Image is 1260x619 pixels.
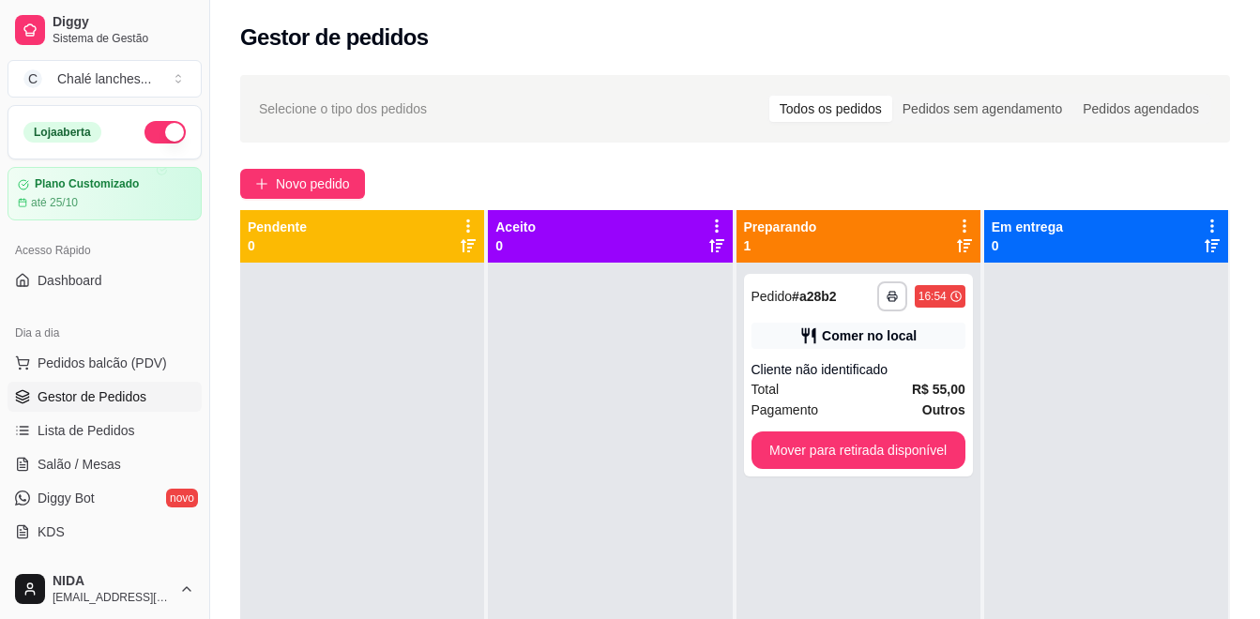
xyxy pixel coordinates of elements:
[751,360,965,379] div: Cliente não identificado
[495,236,536,255] p: 0
[38,387,146,406] span: Gestor de Pedidos
[259,98,427,119] span: Selecione o tipo dos pedidos
[992,218,1063,236] p: Em entrega
[792,289,837,304] strong: # a28b2
[8,483,202,513] a: Diggy Botnovo
[53,573,172,590] span: NIDA
[248,218,307,236] p: Pendente
[240,23,429,53] h2: Gestor de pedidos
[744,218,817,236] p: Preparando
[8,415,202,445] a: Lista de Pedidos
[922,402,965,417] strong: Outros
[248,236,307,255] p: 0
[769,96,892,122] div: Todos os pedidos
[8,517,202,547] a: KDS
[8,265,202,295] a: Dashboard
[751,431,965,469] button: Mover para retirada disponível
[144,121,186,143] button: Alterar Status
[240,169,365,199] button: Novo pedido
[53,31,194,46] span: Sistema de Gestão
[38,489,95,507] span: Diggy Bot
[35,177,139,191] article: Plano Customizado
[8,318,202,348] div: Dia a dia
[57,69,151,88] div: Chalé lanches ...
[23,122,101,143] div: Loja aberta
[38,271,102,290] span: Dashboard
[822,326,917,345] div: Comer no local
[8,382,202,412] a: Gestor de Pedidos
[744,236,817,255] p: 1
[23,69,42,88] span: C
[918,289,947,304] div: 16:54
[255,177,268,190] span: plus
[8,566,202,611] button: NIDA[EMAIL_ADDRESS][DOMAIN_NAME]
[8,449,202,479] a: Salão / Mesas
[912,382,965,397] strong: R$ 55,00
[38,354,167,372] span: Pedidos balcão (PDV)
[751,289,793,304] span: Pedido
[8,235,202,265] div: Acesso Rápido
[31,195,78,210] article: até 25/10
[38,455,121,474] span: Salão / Mesas
[751,379,780,400] span: Total
[276,174,350,194] span: Novo pedido
[38,421,135,440] span: Lista de Pedidos
[8,348,202,378] button: Pedidos balcão (PDV)
[8,8,202,53] a: DiggySistema de Gestão
[992,236,1063,255] p: 0
[1072,96,1209,122] div: Pedidos agendados
[8,167,202,220] a: Plano Customizadoaté 25/10
[53,14,194,31] span: Diggy
[8,60,202,98] button: Select a team
[892,96,1072,122] div: Pedidos sem agendamento
[53,590,172,605] span: [EMAIL_ADDRESS][DOMAIN_NAME]
[495,218,536,236] p: Aceito
[38,522,65,541] span: KDS
[751,400,819,420] span: Pagamento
